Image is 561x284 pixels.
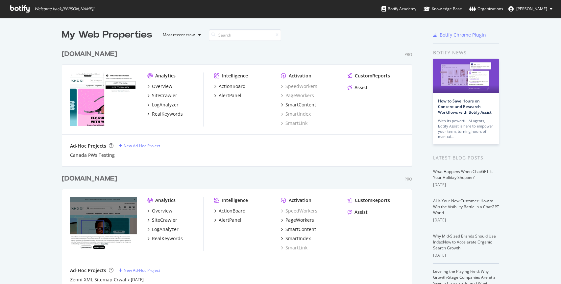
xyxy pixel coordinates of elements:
[124,143,160,149] div: New Ad-Hoc Project
[433,59,499,93] img: How to Save Hours on Content and Research Workflows with Botify Assist
[147,226,179,233] a: LogAnalyzer
[147,217,177,223] a: SiteCrawler
[70,152,115,158] a: Canada PWs Testing
[281,101,316,108] a: SmartContent
[281,217,314,223] a: PageWorkers
[281,244,307,251] a: SmartLink
[214,83,246,90] a: ActionBoard
[503,4,558,14] button: [PERSON_NAME]
[158,30,204,40] button: Most recent crawl
[62,49,117,59] div: [DOMAIN_NAME]
[355,197,390,204] div: CustomReports
[152,208,172,214] div: Overview
[155,72,176,79] div: Analytics
[147,83,172,90] a: Overview
[70,143,106,149] div: Ad-Hoc Projects
[433,169,493,180] a: What Happens When ChatGPT Is Your Holiday Shopper?
[219,83,246,90] div: ActionBoard
[348,197,390,204] a: CustomReports
[147,208,172,214] a: Overview
[119,143,160,149] a: New Ad-Hoc Project
[70,72,137,126] img: ca.zennioptical.com
[219,217,241,223] div: AlertPanel
[35,6,94,12] span: Welcome back, [PERSON_NAME] !
[152,101,179,108] div: LogAnalyzer
[289,197,311,204] div: Activation
[70,267,106,274] div: Ad-Hoc Projects
[222,197,248,204] div: Intelligence
[404,52,412,57] div: Pro
[62,174,120,184] a: [DOMAIN_NAME]
[354,209,368,215] div: Assist
[281,120,307,127] a: SmartLink
[214,92,241,99] a: AlertPanel
[163,33,196,37] div: Most recent crawl
[214,208,246,214] a: ActionBoard
[124,268,160,273] div: New Ad-Hoc Project
[152,217,177,223] div: SiteCrawler
[438,118,494,139] div: With its powerful AI agents, Botify Assist is here to empower your team, turning hours of manual…
[285,101,316,108] div: SmartContent
[281,226,316,233] a: SmartContent
[147,235,183,242] a: RealKeywords
[147,111,183,117] a: RealKeywords
[152,111,183,117] div: RealKeywords
[281,111,311,117] a: SmartIndex
[155,197,176,204] div: Analytics
[433,252,499,258] div: [DATE]
[152,226,179,233] div: LogAnalyzer
[404,176,412,182] div: Pro
[433,154,499,161] div: Latest Blog Posts
[119,268,160,273] a: New Ad-Hoc Project
[219,92,241,99] div: AlertPanel
[289,72,311,79] div: Activation
[469,6,503,12] div: Organizations
[214,217,241,223] a: AlertPanel
[147,92,177,99] a: SiteCrawler
[285,217,314,223] div: PageWorkers
[348,72,390,79] a: CustomReports
[70,276,126,283] a: Zenni XML Sitemap Crwal
[433,217,499,223] div: [DATE]
[381,6,416,12] div: Botify Academy
[438,98,492,115] a: How to Save Hours on Content and Research Workflows with Botify Assist
[281,235,311,242] a: SmartIndex
[285,235,311,242] div: SmartIndex
[281,92,314,99] a: PageWorkers
[355,72,390,79] div: CustomReports
[131,277,144,282] a: [DATE]
[70,197,137,250] img: www.zennioptical.com
[285,226,316,233] div: SmartContent
[354,84,368,91] div: Assist
[62,28,152,42] div: My Web Properties
[424,6,462,12] div: Knowledge Base
[152,92,177,99] div: SiteCrawler
[440,32,486,38] div: Botify Chrome Plugin
[433,49,499,56] div: Botify news
[222,72,248,79] div: Intelligence
[516,6,547,12] span: Annette Matzen
[281,208,317,214] a: SpeedWorkers
[209,29,281,41] input: Search
[433,233,496,251] a: Why Mid-Sized Brands Should Use IndexNow to Accelerate Organic Search Growth
[219,208,246,214] div: ActionBoard
[152,235,183,242] div: RealKeywords
[433,182,499,188] div: [DATE]
[433,32,486,38] a: Botify Chrome Plugin
[62,174,117,184] div: [DOMAIN_NAME]
[433,198,499,215] a: AI Is Your New Customer: How to Win the Visibility Battle in a ChatGPT World
[281,83,317,90] a: SpeedWorkers
[348,84,368,91] a: Assist
[147,101,179,108] a: LogAnalyzer
[152,83,172,90] div: Overview
[348,209,368,215] a: Assist
[62,49,120,59] a: [DOMAIN_NAME]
